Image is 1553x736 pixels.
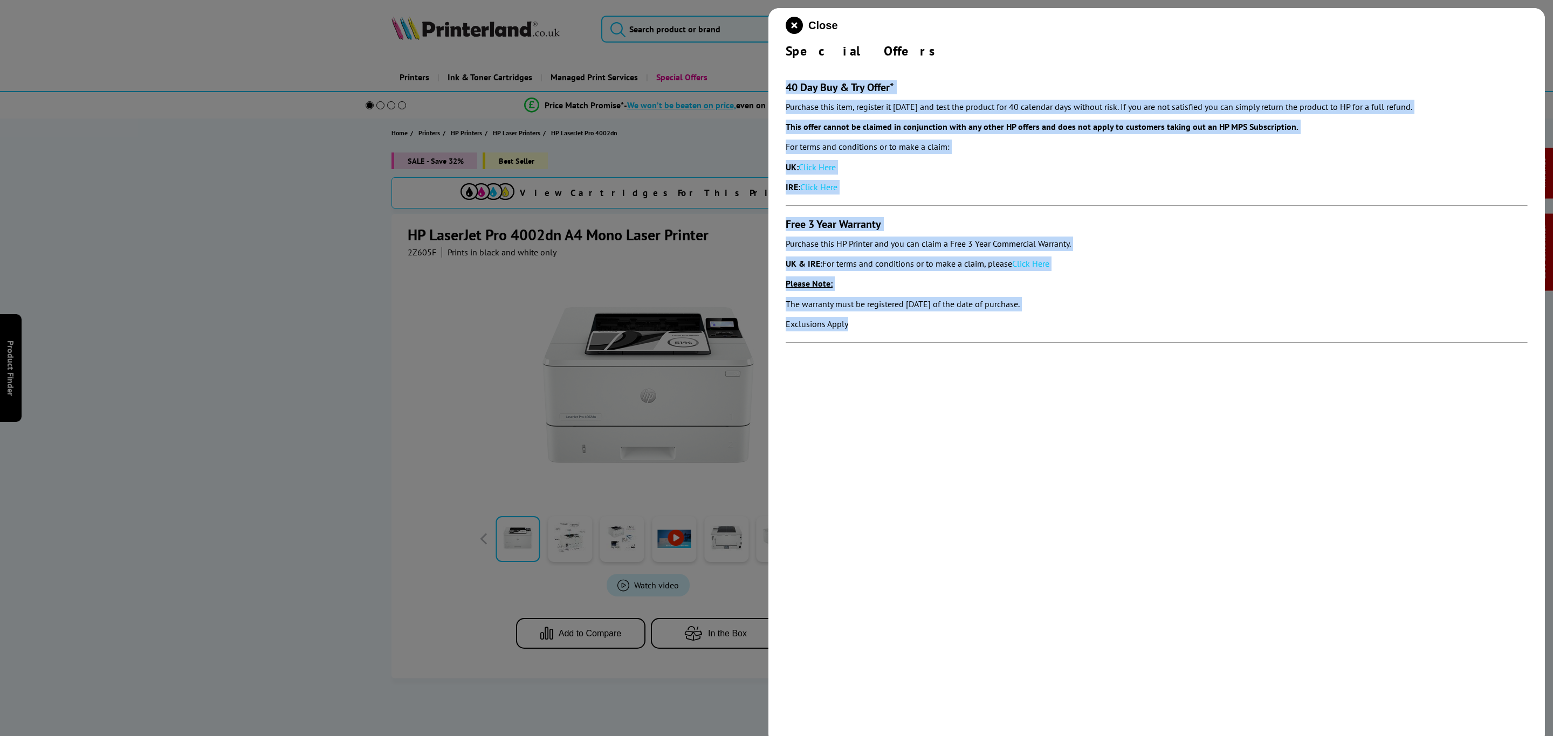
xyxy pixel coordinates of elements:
[786,17,837,34] button: close modal
[799,162,836,172] a: Click Here
[786,237,1528,251] p: Purchase this HP Printer and you can claim a Free 3 Year Commercial Warranty.
[786,121,1298,132] strong: This offer cannot be claimed in conjunction with any other HP offers and does not apply to custom...
[786,217,1528,231] h3: Free 3 Year Warranty
[786,140,1528,154] p: For terms and conditions or to make a claim:
[1012,258,1049,269] a: Click Here
[800,182,837,192] a: Click Here
[786,258,822,269] strong: UK & IRE:
[808,19,837,32] span: Close
[786,256,1528,271] p: For terms and conditions or to make a claim, please
[786,298,1020,309] em: The warranty must be registered [DATE] of the date of purchase.
[786,278,833,289] strong: Please Note:
[786,43,1528,59] div: Special Offers
[786,182,800,192] strong: IRE:
[786,80,1528,94] h3: 40 Day Buy & Try Offer*
[786,162,799,172] strong: UK:
[786,100,1528,114] p: Purchase this item, register it [DATE] and test the product for 40 calendar days without risk. If...
[786,318,848,329] em: Exclusions Apply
